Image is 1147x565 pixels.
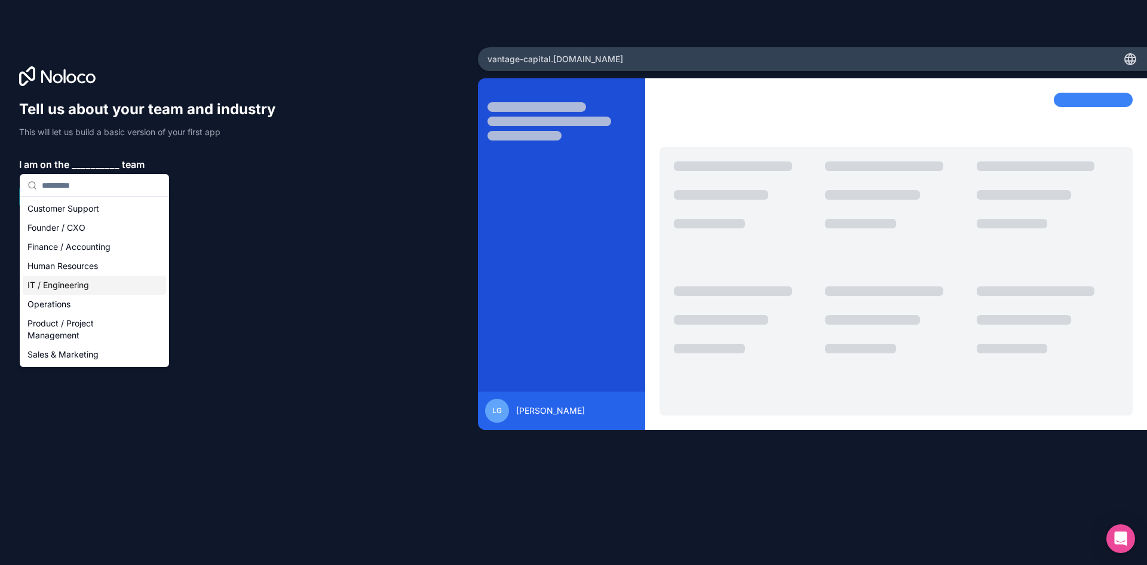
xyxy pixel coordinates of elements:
p: This will let us build a basic version of your first app [19,126,287,138]
span: [PERSON_NAME] [516,405,585,417]
h1: Tell us about your team and industry [19,100,287,119]
div: Sales & Marketing [23,345,166,364]
div: IT / Engineering [23,276,166,295]
span: team [122,157,145,172]
span: vantage-capital .[DOMAIN_NAME] [487,53,623,65]
div: Customer Support [23,199,166,218]
div: Suggestions [20,197,168,367]
span: LG [492,406,502,416]
span: __________ [72,157,119,172]
div: Open Intercom Messenger [1106,524,1135,553]
div: Founder / CXO [23,218,166,237]
div: Finance / Accounting [23,237,166,256]
div: Product / Project Management [23,314,166,345]
span: I am on the [19,157,69,172]
div: Human Resources [23,256,166,276]
div: Operations [23,295,166,314]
